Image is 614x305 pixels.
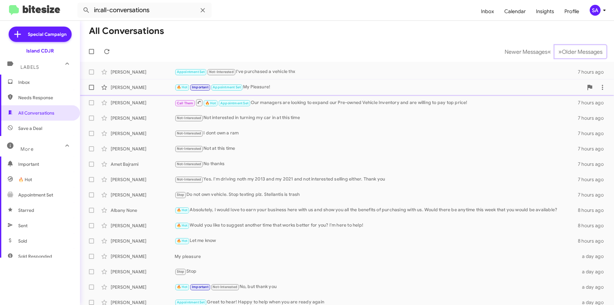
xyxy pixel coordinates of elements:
[175,130,578,137] div: I dont own a ram
[220,101,248,105] span: Appointment Set
[175,176,578,183] div: Yes. I'm driving noth my 2013 and my 2021 and not interested selling either. Thank you
[111,222,175,229] div: [PERSON_NAME]
[111,130,175,137] div: [PERSON_NAME]
[177,269,185,274] span: Stop
[18,207,34,213] span: Starred
[18,79,73,85] span: Inbox
[177,177,201,181] span: Not-Interested
[501,45,606,58] nav: Page navigation example
[558,48,562,56] span: »
[18,238,27,244] span: Sold
[192,85,209,89] span: Important
[205,101,216,105] span: 🔥 Hot
[578,115,609,121] div: 7 hours ago
[18,222,28,229] span: Sent
[578,176,609,183] div: 7 hours ago
[578,69,609,75] div: 7 hours ago
[20,64,39,70] span: Labels
[18,94,73,101] span: Needs Response
[177,70,205,74] span: Appointment Set
[177,116,201,120] span: Not-Interested
[18,110,54,116] span: All Conversations
[175,114,578,122] div: Not interested in turning my car in at this time
[177,162,201,166] span: Not-Interested
[175,160,578,168] div: No thanks
[177,223,188,228] span: 🔥 Hot
[111,84,175,91] div: [PERSON_NAME]
[578,100,609,106] div: 7 hours ago
[501,45,555,58] button: Previous
[175,84,583,91] div: My Pleasure!
[20,146,34,152] span: More
[499,2,531,21] a: Calendar
[476,2,499,21] a: Inbox
[111,238,175,244] div: [PERSON_NAME]
[177,101,193,105] span: Call Them
[175,283,578,291] div: No, but thank you
[177,147,201,151] span: Not-Interested
[89,26,164,36] h1: All Conversations
[213,285,237,289] span: Not-Interested
[175,191,578,198] div: Do not own vehicle. Stop texting plz. Stellantis is trash
[175,145,578,152] div: Not at this time
[9,27,72,42] a: Special Campaign
[555,45,606,58] button: Next
[18,161,73,167] span: Important
[175,253,578,260] div: My pleasure
[77,3,212,18] input: Search
[175,268,578,275] div: Stop
[562,48,602,55] span: Older Messages
[111,192,175,198] div: [PERSON_NAME]
[18,192,53,198] span: Appointment Set
[111,284,175,290] div: [PERSON_NAME]
[177,85,188,89] span: 🔥 Hot
[175,206,578,214] div: Absolutely, I would love to earn your business here with us and show you all the benefits of purc...
[28,31,67,37] span: Special Campaign
[578,130,609,137] div: 7 hours ago
[111,269,175,275] div: [PERSON_NAME]
[578,207,609,213] div: 8 hours ago
[177,131,201,135] span: Not-Interested
[177,285,188,289] span: 🔥 Hot
[111,253,175,260] div: [PERSON_NAME]
[192,285,209,289] span: Important
[531,2,559,21] a: Insights
[175,68,578,76] div: I've purchased a vehicle thx
[175,99,578,107] div: Our managers are looking to expand our Pre-owned Vehicle Inventory and are willing to pay top price!
[111,115,175,121] div: [PERSON_NAME]
[111,176,175,183] div: [PERSON_NAME]
[18,176,32,183] span: 🔥 Hot
[26,48,54,54] div: Island CDJR
[177,193,185,197] span: Stop
[578,269,609,275] div: a day ago
[111,100,175,106] div: [PERSON_NAME]
[111,146,175,152] div: [PERSON_NAME]
[111,69,175,75] div: [PERSON_NAME]
[547,48,551,56] span: «
[578,238,609,244] div: 8 hours ago
[209,70,234,74] span: Not-Interested
[177,239,188,243] span: 🔥 Hot
[177,300,205,304] span: Appointment Set
[578,192,609,198] div: 7 hours ago
[578,253,609,260] div: a day ago
[18,253,52,260] span: Sold Responded
[578,222,609,229] div: 8 hours ago
[578,284,609,290] div: a day ago
[578,161,609,167] div: 7 hours ago
[590,5,601,16] div: SA
[213,85,241,89] span: Appointment Set
[505,48,547,55] span: Newer Messages
[559,2,584,21] a: Profile
[578,146,609,152] div: 7 hours ago
[175,237,578,245] div: Let me know
[584,5,607,16] button: SA
[175,222,578,229] div: Would you like to suggest another time that works better for you? I'm here to help!
[111,207,175,213] div: Albany None
[111,161,175,167] div: Amet Bajrami
[177,208,188,212] span: 🔥 Hot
